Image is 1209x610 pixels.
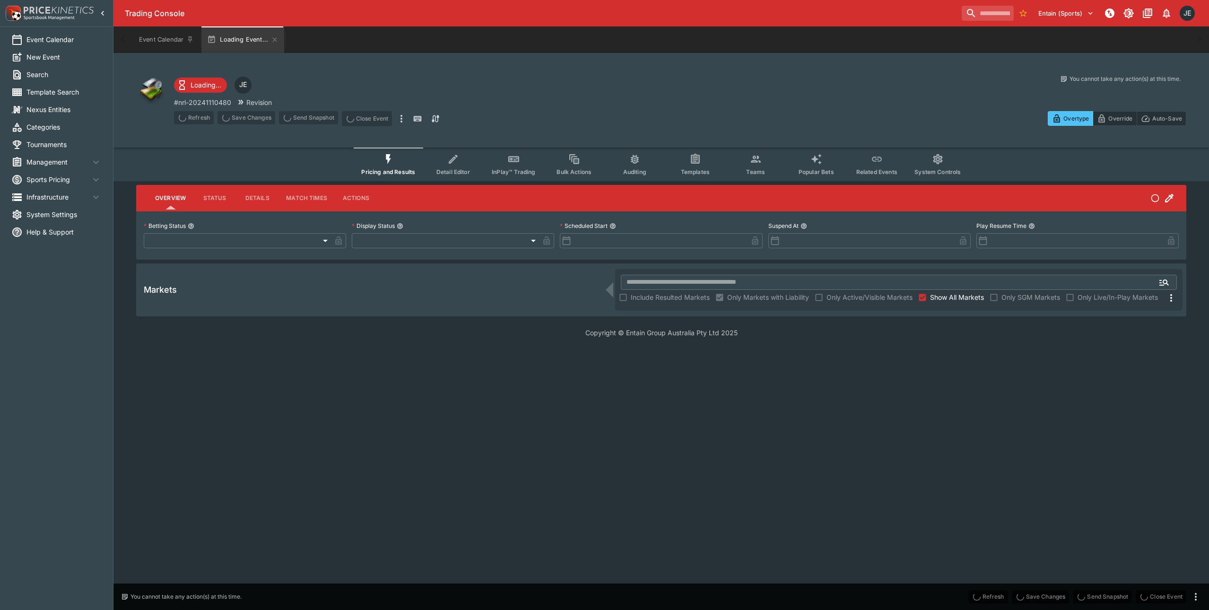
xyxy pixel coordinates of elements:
span: Bulk Actions [557,168,591,175]
img: Sportsbook Management [24,16,75,20]
p: Revision [246,97,272,107]
button: Override [1093,111,1137,126]
span: Include Resulted Markets [631,292,710,302]
div: James Edlin [1180,6,1195,21]
span: System Settings [26,209,102,219]
span: Pricing and Results [361,168,415,175]
button: NOT Connected to PK [1101,5,1118,22]
button: Open [1156,274,1173,291]
p: Display Status [352,222,395,230]
button: Betting Status [188,223,194,229]
button: Actions [335,187,377,209]
p: Override [1108,113,1132,123]
button: Scheduled Start [609,223,616,229]
div: James Edlin [235,77,252,94]
span: Only Active/Visible Markets [826,292,913,302]
button: Suspend At [800,223,807,229]
img: other.png [136,75,166,105]
span: Teams [746,168,765,175]
span: Categories [26,122,102,132]
span: Only Markets with Liability [727,292,809,302]
button: Overview [148,187,193,209]
span: Templates [681,168,710,175]
span: Sports Pricing [26,174,90,184]
p: Copy To Clipboard [174,97,231,107]
button: Details [236,187,278,209]
span: System Controls [914,168,961,175]
p: Copyright © Entain Group Australia Pty Ltd 2025 [113,328,1209,338]
span: Detail Editor [436,168,470,175]
span: Tournaments [26,139,102,149]
p: Overtype [1063,113,1089,123]
span: Related Events [856,168,897,175]
span: New Event [26,52,102,62]
div: Trading Console [125,9,958,18]
p: Scheduled Start [560,222,608,230]
span: Management [26,157,90,167]
span: Help & Support [26,227,102,237]
span: Template Search [26,87,102,97]
h5: Markets [144,284,177,295]
button: Loading Event... [201,26,284,53]
span: Search [26,70,102,79]
button: Auto-Save [1137,111,1186,126]
p: Suspend At [768,222,799,230]
p: You cannot take any action(s) at this time. [1070,75,1181,83]
p: Play Resume Time [976,222,1026,230]
span: InPlay™ Trading [492,168,535,175]
p: Loading... [191,80,221,90]
div: Start From [1048,111,1186,126]
span: Popular Bets [799,168,834,175]
p: You cannot take any action(s) at this time. [130,593,242,601]
p: Auto-Save [1152,113,1182,123]
img: PriceKinetics [24,7,94,14]
button: more [1190,591,1201,602]
span: Only Live/In-Play Markets [1078,292,1158,302]
span: Only SGM Markets [1001,292,1060,302]
button: Match Times [278,187,335,209]
button: Toggle light/dark mode [1120,5,1137,22]
span: Infrastructure [26,192,90,202]
button: more [396,111,407,126]
span: Show All Markets [930,292,984,302]
button: James Edlin [1177,3,1198,24]
span: Nexus Entities [26,105,102,114]
button: Select Tenant [1033,6,1099,21]
img: PriceKinetics Logo [3,4,22,23]
svg: More [1166,292,1177,304]
button: Play Resume Time [1028,223,1035,229]
p: Betting Status [144,222,186,230]
button: Notifications [1158,5,1175,22]
span: Event Calendar [26,35,102,44]
input: search [962,6,1014,21]
button: Status [193,187,236,209]
button: Event Calendar [133,26,200,53]
button: Overtype [1048,111,1093,126]
button: Display Status [397,223,403,229]
button: Documentation [1139,5,1156,22]
div: Event type filters [354,148,968,181]
span: Auditing [623,168,646,175]
button: No Bookmarks [1016,6,1031,21]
